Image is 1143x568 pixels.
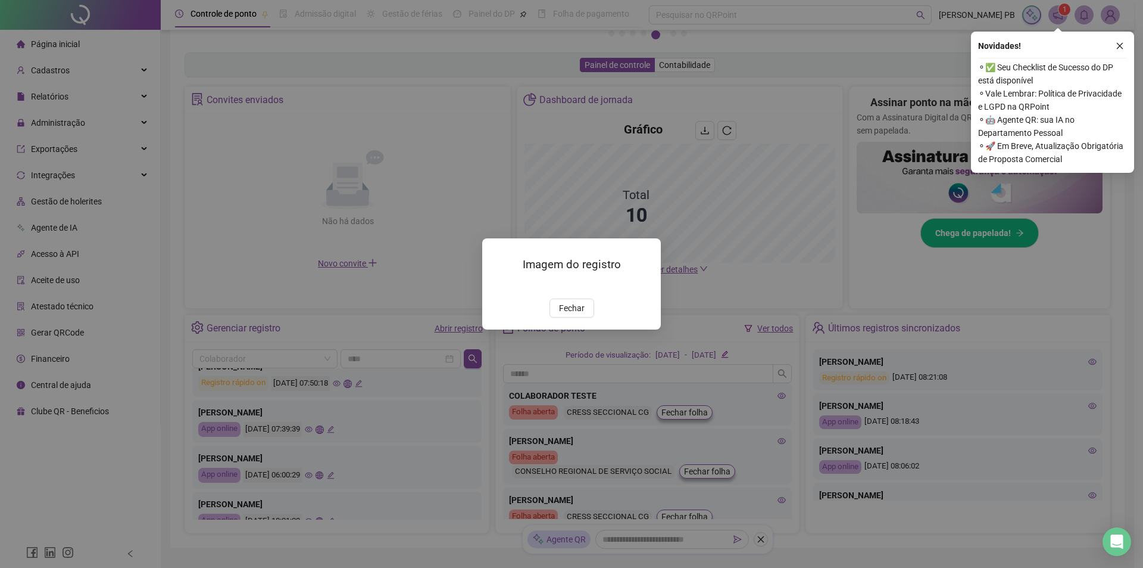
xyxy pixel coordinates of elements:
[978,113,1127,139] span: ⚬ 🤖 Agente QR: sua IA no Departamento Pessoal
[559,302,585,315] span: Fechar
[978,87,1127,113] span: ⚬ Vale Lembrar: Política de Privacidade e LGPD na QRPoint
[978,139,1127,166] span: ⚬ 🚀 Em Breve, Atualização Obrigatória de Proposta Comercial
[549,299,594,318] button: Fechar
[1116,42,1124,50] span: close
[1103,527,1131,556] div: Open Intercom Messenger
[496,256,647,273] h3: Imagem do registro
[978,61,1127,87] span: ⚬ ✅ Seu Checklist de Sucesso do DP está disponível
[978,39,1021,52] span: Novidades !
